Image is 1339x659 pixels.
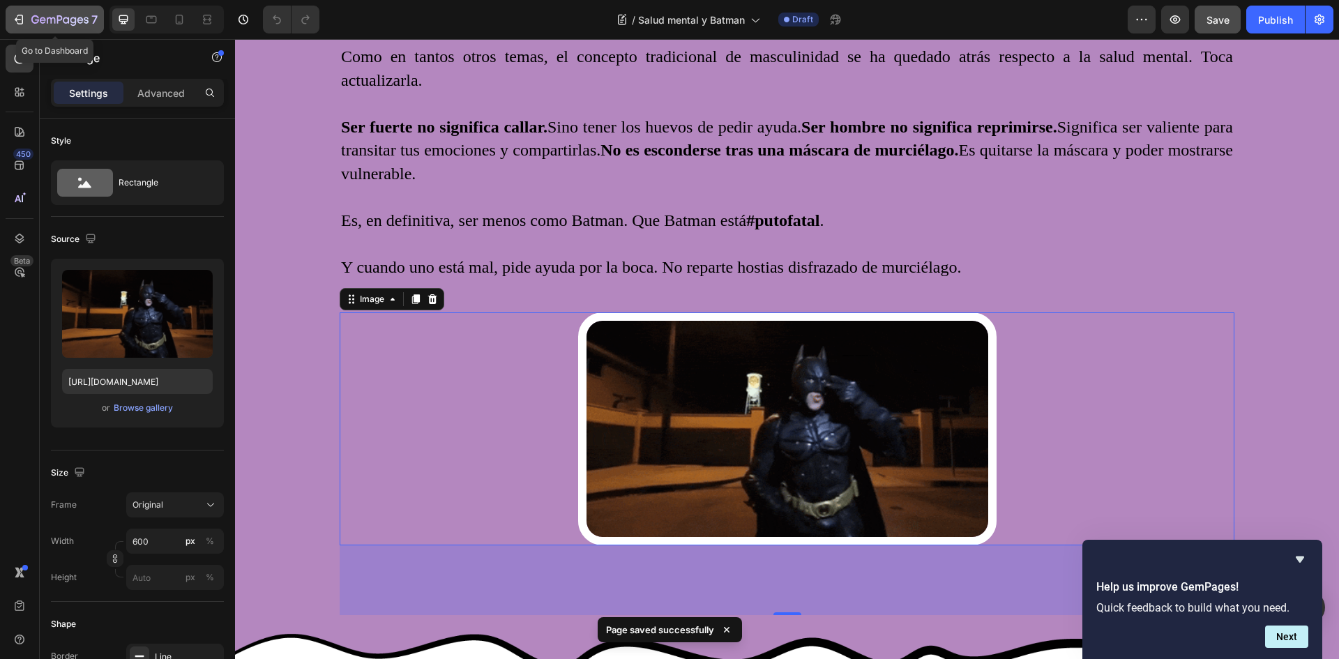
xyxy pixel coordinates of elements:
[186,535,195,547] div: px
[202,533,218,550] button: px
[1246,6,1305,33] button: Publish
[263,6,319,33] div: Undo/Redo
[102,400,110,416] span: or
[51,618,76,630] div: Shape
[91,11,98,28] p: 7
[606,623,714,637] p: Page saved successfully
[13,149,33,160] div: 450
[51,135,71,147] div: Style
[202,569,218,586] button: px
[68,50,186,66] p: Image
[113,401,174,415] button: Browse gallery
[365,102,723,120] strong: No es esconderse tras una máscara de murciélago.
[186,571,195,584] div: px
[69,86,108,100] p: Settings
[1258,13,1293,27] div: Publish
[235,39,1339,659] iframe: Design area
[62,270,213,358] img: preview-image
[126,492,224,517] button: Original
[511,172,584,190] strong: #putofatal
[206,535,214,547] div: %
[51,535,74,547] label: Width
[51,230,99,249] div: Source
[62,369,213,394] input: https://example.com/image.jpg
[122,254,152,266] div: Image
[638,13,745,27] span: Salud mental y Batman
[1195,6,1241,33] button: Save
[1292,551,1308,568] button: Hide survey
[119,167,204,199] div: Rectangle
[1096,551,1308,648] div: Help us improve GemPages!
[182,569,199,586] button: %
[566,79,822,97] strong: Ser hombre no significa reprimirse.
[1096,579,1308,596] h2: Help us improve GemPages!
[51,571,77,584] label: Height
[1096,601,1308,614] p: Quick feedback to build what you need.
[126,565,224,590] input: px%
[1206,14,1230,26] span: Save
[792,13,813,26] span: Draft
[51,499,77,511] label: Frame
[126,529,224,554] input: px%
[1265,626,1308,648] button: Next question
[6,6,104,33] button: 7
[632,13,635,27] span: /
[10,255,33,266] div: Beta
[106,170,998,194] p: Es, en definitiva, ser menos como Batman. Que Batman está .
[133,499,163,511] span: Original
[51,464,88,483] div: Size
[137,86,185,100] p: Advanced
[114,402,173,414] div: Browse gallery
[206,571,214,584] div: %
[106,217,998,241] p: Y cuando uno está mal, pide ayuda por la boca. No reparte hostias disfrazado de murciélago.
[182,533,199,550] button: %
[343,273,762,506] img: giphy.gif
